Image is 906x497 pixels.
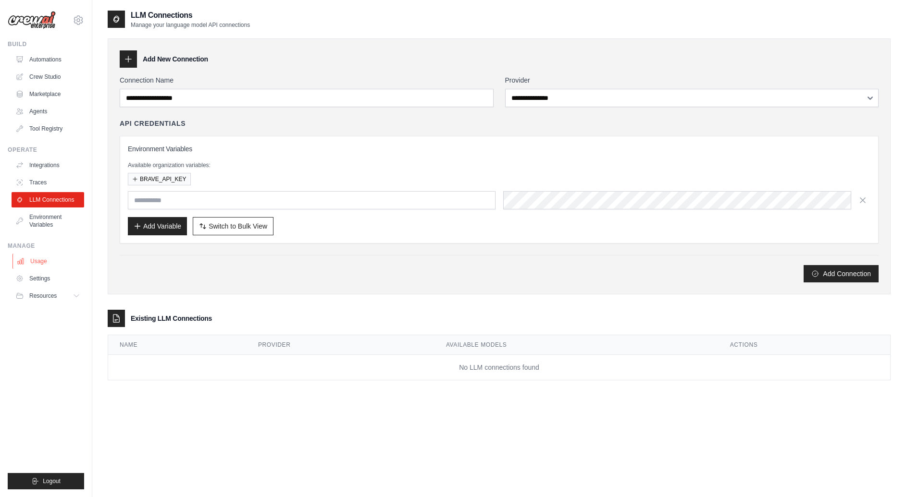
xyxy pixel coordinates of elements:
a: Environment Variables [12,209,84,232]
a: Traces [12,175,84,190]
h3: Add New Connection [143,54,208,64]
th: Provider [247,335,434,355]
button: Resources [12,288,84,303]
h3: Environment Variables [128,144,870,154]
p: Manage your language model API connections [131,21,250,29]
img: Logo [8,11,56,29]
label: Provider [505,75,879,85]
th: Name [108,335,247,355]
button: Switch to Bulk View [193,217,273,235]
th: Available Models [434,335,719,355]
p: Available organization variables: [128,161,870,169]
a: Agents [12,104,84,119]
th: Actions [719,335,890,355]
a: Crew Studio [12,69,84,85]
h2: LLM Connections [131,10,250,21]
h3: Existing LLM Connections [131,314,212,323]
a: Settings [12,271,84,286]
div: Manage [8,242,84,250]
a: Integrations [12,158,84,173]
div: Operate [8,146,84,154]
button: Logout [8,473,84,489]
span: Resources [29,292,57,300]
div: Build [8,40,84,48]
button: Add Connection [804,265,879,282]
span: Switch to Bulk View [209,221,267,231]
a: Automations [12,52,84,67]
a: Tool Registry [12,121,84,136]
button: Add Variable [128,217,187,235]
h4: API Credentials [120,119,186,128]
a: Usage [12,254,85,269]
a: Marketplace [12,86,84,102]
a: LLM Connections [12,192,84,207]
button: BRAVE_API_KEY [128,173,191,185]
span: Logout [43,477,61,485]
label: Connection Name [120,75,494,85]
td: No LLM connections found [108,355,890,380]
